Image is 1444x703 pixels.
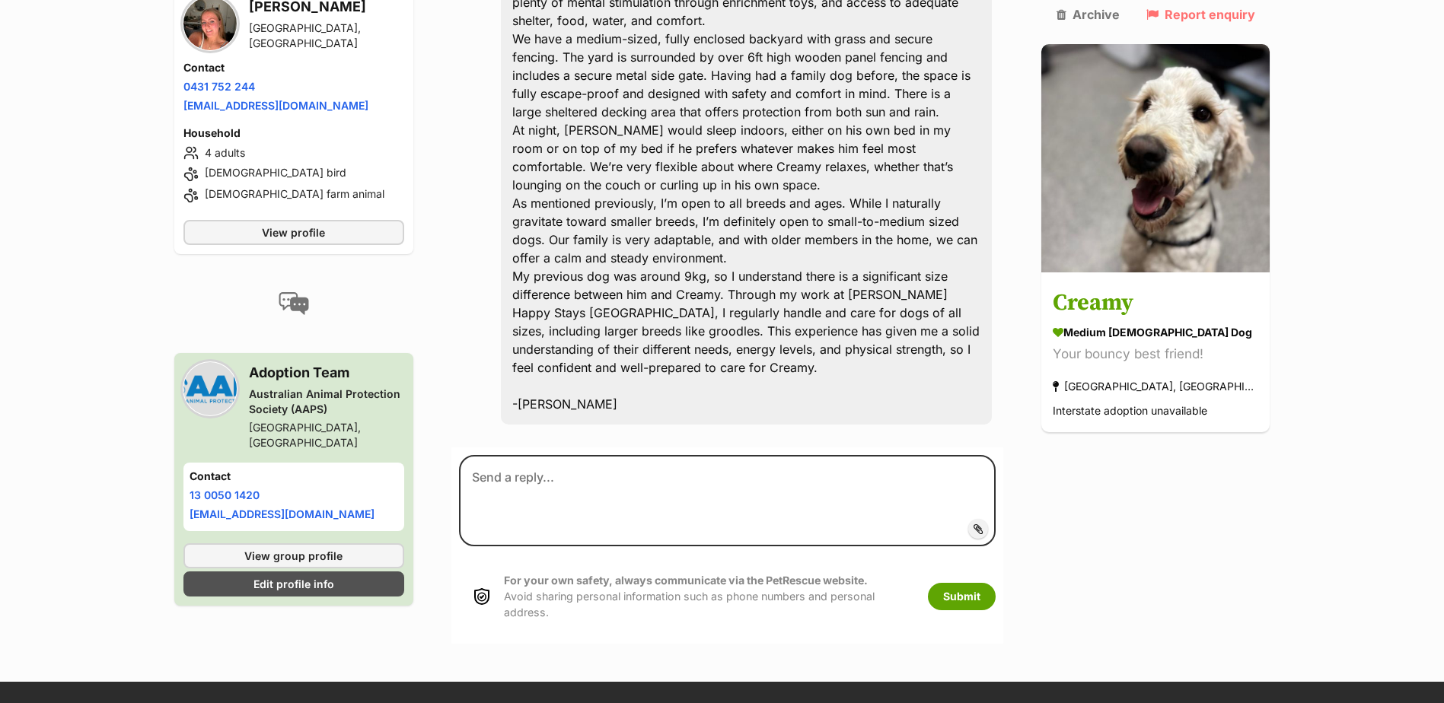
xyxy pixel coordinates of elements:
[183,60,404,75] h4: Contact
[249,386,404,417] div: Australian Animal Protection Society (AAPS)
[1053,377,1258,397] div: [GEOGRAPHIC_DATA], [GEOGRAPHIC_DATA]
[183,220,404,245] a: View profile
[183,543,404,568] a: View group profile
[1053,325,1258,341] div: medium [DEMOGRAPHIC_DATA] Dog
[244,548,343,564] span: View group profile
[1053,345,1258,365] div: Your bouncy best friend!
[190,488,260,501] a: 13 0050 1420
[1041,275,1270,433] a: Creamy medium [DEMOGRAPHIC_DATA] Dog Your bouncy best friend! [GEOGRAPHIC_DATA], [GEOGRAPHIC_DATA...
[183,362,237,415] img: Australian Animal Protection Society (AAPS) profile pic
[504,574,868,587] strong: For your own safety, always communicate via the PetRescue website.
[1041,44,1270,272] img: Creamy
[1053,405,1207,418] span: Interstate adoption unavailable
[262,224,325,240] span: View profile
[1053,287,1258,321] h3: Creamy
[183,571,404,596] a: Edit profile info
[279,292,309,315] img: conversation-icon-4a6f8262b818ee0b60e3300018af0b2d0b884aa5de6e9bcb8d3d4eeb1a70a7c4.svg
[1057,8,1120,21] a: Archive
[183,99,368,112] a: [EMAIL_ADDRESS][DOMAIN_NAME]
[183,165,404,183] li: [DEMOGRAPHIC_DATA] bird
[504,572,913,621] p: Avoid sharing personal information such as phone numbers and personal address.
[183,144,404,162] li: 4 adults
[183,80,255,93] a: 0431 752 244
[253,576,334,592] span: Edit profile info
[249,420,404,450] div: [GEOGRAPHIC_DATA], [GEOGRAPHIC_DATA]
[190,469,398,484] h4: Contact
[190,507,375,520] a: [EMAIL_ADDRESS][DOMAIN_NAME]
[249,362,404,383] h3: Adoption Team
[183,126,404,141] h4: Household
[1146,8,1255,21] a: Report enquiry
[249,21,404,51] div: [GEOGRAPHIC_DATA], [GEOGRAPHIC_DATA]
[928,583,996,610] button: Submit
[183,186,404,205] li: [DEMOGRAPHIC_DATA] farm animal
